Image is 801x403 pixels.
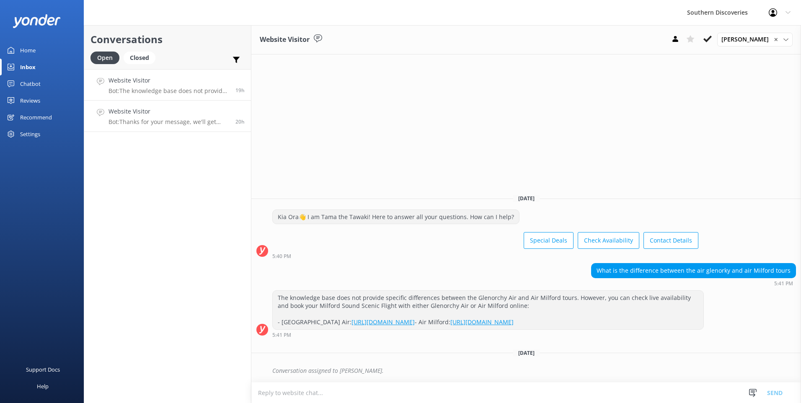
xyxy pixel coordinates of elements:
div: Help [37,378,49,395]
p: Bot: The knowledge base does not provide specific differences between the Glenorchy Air and Air M... [109,87,229,95]
strong: 5:41 PM [774,281,793,286]
div: Recommend [20,109,52,126]
div: Reviews [20,92,40,109]
span: Sep 07 2025 05:41pm (UTC +12:00) Pacific/Auckland [235,87,245,94]
a: [URL][DOMAIN_NAME] [351,318,415,326]
a: Website VisitorBot:The knowledge base does not provide specific differences between the Glenorchy... [84,69,251,101]
div: Inbox [20,59,36,75]
button: Special Deals [524,232,574,249]
div: Closed [124,52,155,64]
button: Contact Details [643,232,698,249]
span: Sep 07 2025 03:51pm (UTC +12:00) Pacific/Auckland [235,118,245,125]
div: The knowledge base does not provide specific differences between the Glenorchy Air and Air Milfor... [273,291,703,329]
div: Sep 07 2025 05:41pm (UTC +12:00) Pacific/Auckland [591,280,796,286]
div: Assign User [717,33,793,46]
a: Website VisitorBot:Thanks for your message, we'll get back to you as soon as we can. You're also ... [84,101,251,132]
button: Check Availability [578,232,639,249]
span: ✕ [774,36,778,44]
span: [PERSON_NAME] [721,35,774,44]
a: [URL][DOMAIN_NAME] [450,318,514,326]
h4: Website Visitor [109,76,229,85]
div: What is the difference between the air glenorky and air Milford tours [592,263,796,278]
h3: Website Visitor [260,34,310,45]
div: Conversation assigned to [PERSON_NAME]. [272,364,796,378]
div: 2025-09-07T21:54:36.611 [256,364,796,378]
p: Bot: Thanks for your message, we'll get back to you as soon as we can. You're also welcome to kee... [109,118,229,126]
div: Settings [20,126,40,142]
a: Closed [124,53,160,62]
h2: Conversations [90,31,245,47]
h4: Website Visitor [109,107,229,116]
a: Open [90,53,124,62]
strong: 5:41 PM [272,333,291,338]
div: Home [20,42,36,59]
div: Chatbot [20,75,41,92]
div: Sep 07 2025 05:40pm (UTC +12:00) Pacific/Auckland [272,253,698,259]
div: Support Docs [26,361,60,378]
span: [DATE] [513,195,540,202]
span: [DATE] [513,349,540,356]
div: Open [90,52,119,64]
strong: 5:40 PM [272,254,291,259]
div: Sep 07 2025 05:41pm (UTC +12:00) Pacific/Auckland [272,332,704,338]
div: Kia Ora👋 I am Tama the Tawaki! Here to answer all your questions. How can I help? [273,210,519,224]
img: yonder-white-logo.png [13,14,61,28]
